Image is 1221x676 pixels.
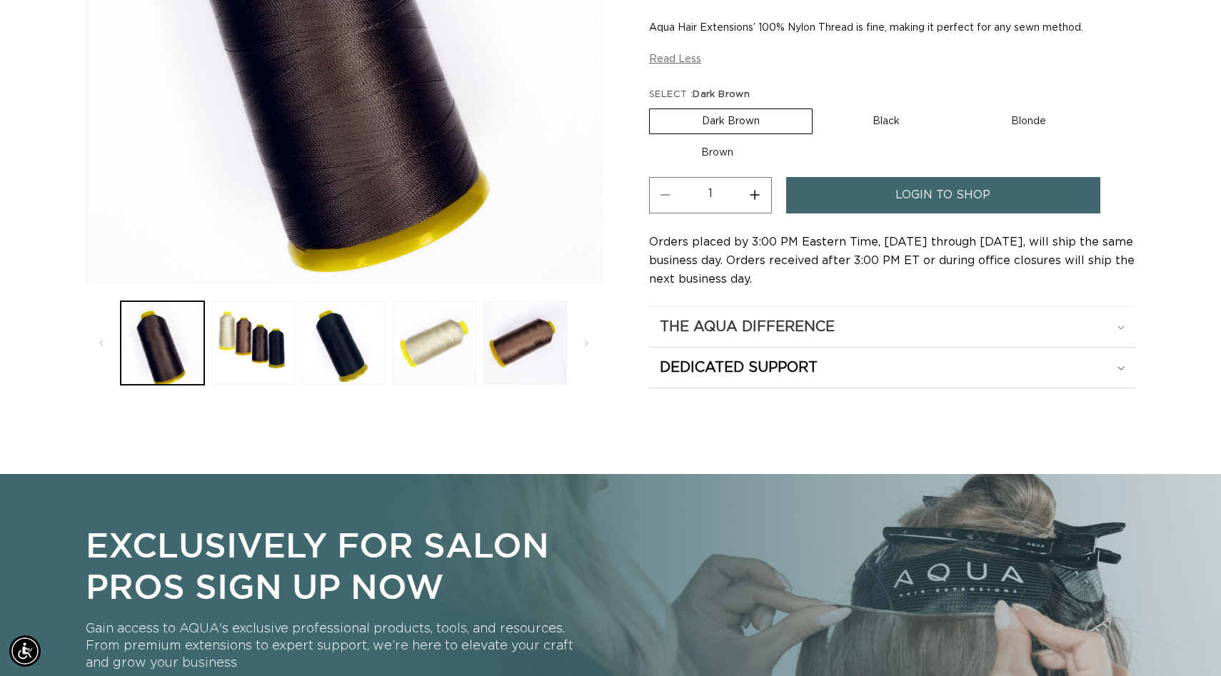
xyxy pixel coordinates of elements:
[649,141,785,165] label: Brown
[302,301,386,385] button: Load image 3 in gallery view
[649,89,751,103] legend: SELECT :
[211,301,295,385] button: Load image 2 in gallery view
[483,301,567,385] button: Load image 5 in gallery view
[649,54,701,66] button: Read Less
[9,635,41,667] div: Accessibility Menu
[86,328,117,359] button: Slide left
[959,109,1098,133] label: Blonde
[86,524,577,606] p: Exclusively for Salon Pros Sign Up Now
[895,177,990,213] span: login to shop
[571,328,602,359] button: Slide right
[86,620,577,672] p: Gain access to AQUA's exclusive professional products, tools, and resources. From premium extensi...
[121,301,204,385] button: Load image 1 in gallery view
[649,21,1135,36] p: Aqua Hair Extensions’ 100% Nylon Thread is fine, making it perfect for any sewn method.
[649,307,1135,347] summary: The Aqua Difference
[649,348,1135,388] summary: Dedicated Support
[660,358,818,377] h2: Dedicated Support
[660,318,835,336] h2: The Aqua Difference
[786,177,1100,213] a: login to shop
[649,236,1135,285] span: Orders placed by 3:00 PM Eastern Time, [DATE] through [DATE], will ship the same business day. Or...
[1150,607,1221,676] iframe: Chat Widget
[393,301,476,385] button: Load image 4 in gallery view
[649,109,813,134] label: Dark Brown
[820,109,952,133] label: Black
[693,91,750,100] span: Dark Brown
